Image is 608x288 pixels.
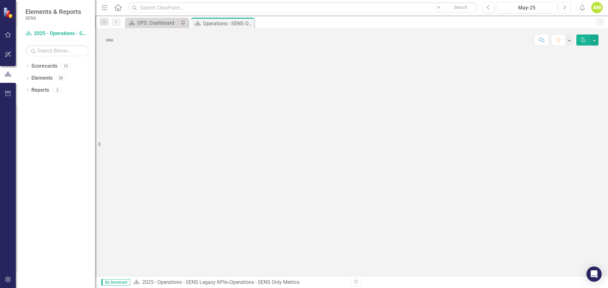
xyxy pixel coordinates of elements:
button: AM [591,2,603,13]
a: Scorecards [31,63,57,70]
button: Search [445,3,476,12]
a: OPS: Dashboard [127,19,179,27]
div: Operations - SENS Only Metrics [230,279,300,285]
div: 58 [56,76,66,81]
button: May-25 [496,2,557,13]
input: Search Below... [25,45,89,56]
span: Search [454,5,467,10]
div: Open Intercom Messenger [586,267,602,282]
img: ClearPoint Strategy [3,7,15,18]
span: Elements & Reports [25,8,81,15]
a: 2025 - Operations - SENS Legacy KPIs [25,30,89,37]
input: Search ClearPoint... [128,2,478,13]
div: OPS: Dashboard [137,19,179,27]
div: 10 [60,64,71,69]
div: May-25 [498,4,555,12]
div: 2 [52,87,62,93]
div: Operations - SENS Only Metrics [203,20,253,28]
a: 2025 - Operations - SENS Legacy KPIs [142,279,227,285]
span: By Scorecard [101,279,130,285]
small: SENS [25,15,81,21]
div: » [133,279,347,286]
a: Reports [31,87,49,94]
a: Elements [31,75,53,82]
img: Not Defined [104,35,115,45]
